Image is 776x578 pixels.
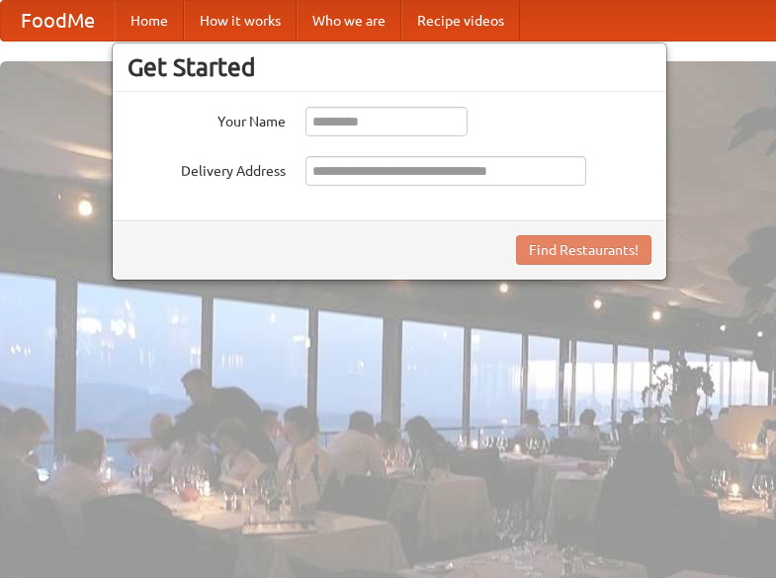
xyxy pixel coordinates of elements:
[516,235,651,265] button: Find Restaurants!
[128,107,286,131] label: Your Name
[128,52,651,82] h3: Get Started
[1,1,115,41] a: FoodMe
[128,156,286,181] label: Delivery Address
[184,1,297,41] a: How it works
[401,1,520,41] a: Recipe videos
[115,1,184,41] a: Home
[297,1,401,41] a: Who we are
